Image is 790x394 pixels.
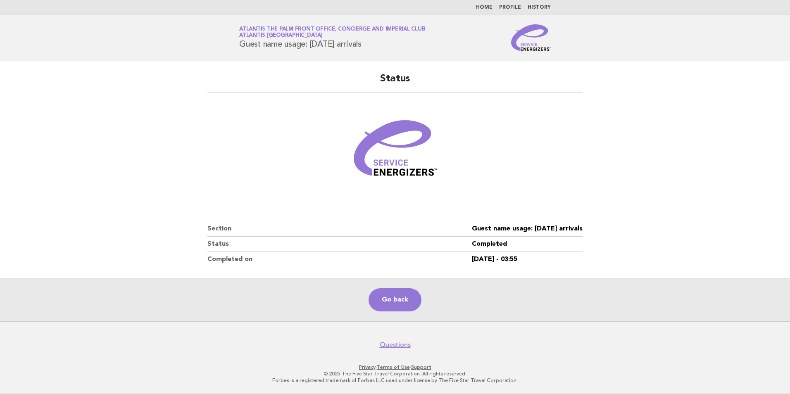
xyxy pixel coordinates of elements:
h1: Guest name usage: [DATE] arrivals [239,27,425,48]
dd: Completed [472,237,583,252]
span: Atlantis [GEOGRAPHIC_DATA] [239,33,323,38]
a: Privacy [359,364,376,370]
a: Home [476,5,493,10]
dt: Section [207,221,472,237]
dt: Completed on [207,252,472,267]
img: Service Energizers [511,24,551,51]
a: Profile [499,5,521,10]
dd: [DATE] - 03:55 [472,252,583,267]
a: Go back [369,288,421,311]
a: Support [411,364,431,370]
p: © 2025 The Five Star Travel Corporation. All rights reserved. [142,370,648,377]
dd: Guest name usage: [DATE] arrivals [472,221,583,237]
img: Verified [345,102,445,202]
a: Atlantis The Palm Front Office, Concierge and Imperial ClubAtlantis [GEOGRAPHIC_DATA] [239,26,425,38]
a: Questions [380,341,411,349]
p: Forbes is a registered trademark of Forbes LLC used under license by The Five Star Travel Corpora... [142,377,648,384]
dt: Status [207,237,472,252]
p: · · [142,364,648,370]
a: Terms of Use [377,364,410,370]
a: History [528,5,551,10]
h2: Status [207,72,583,93]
